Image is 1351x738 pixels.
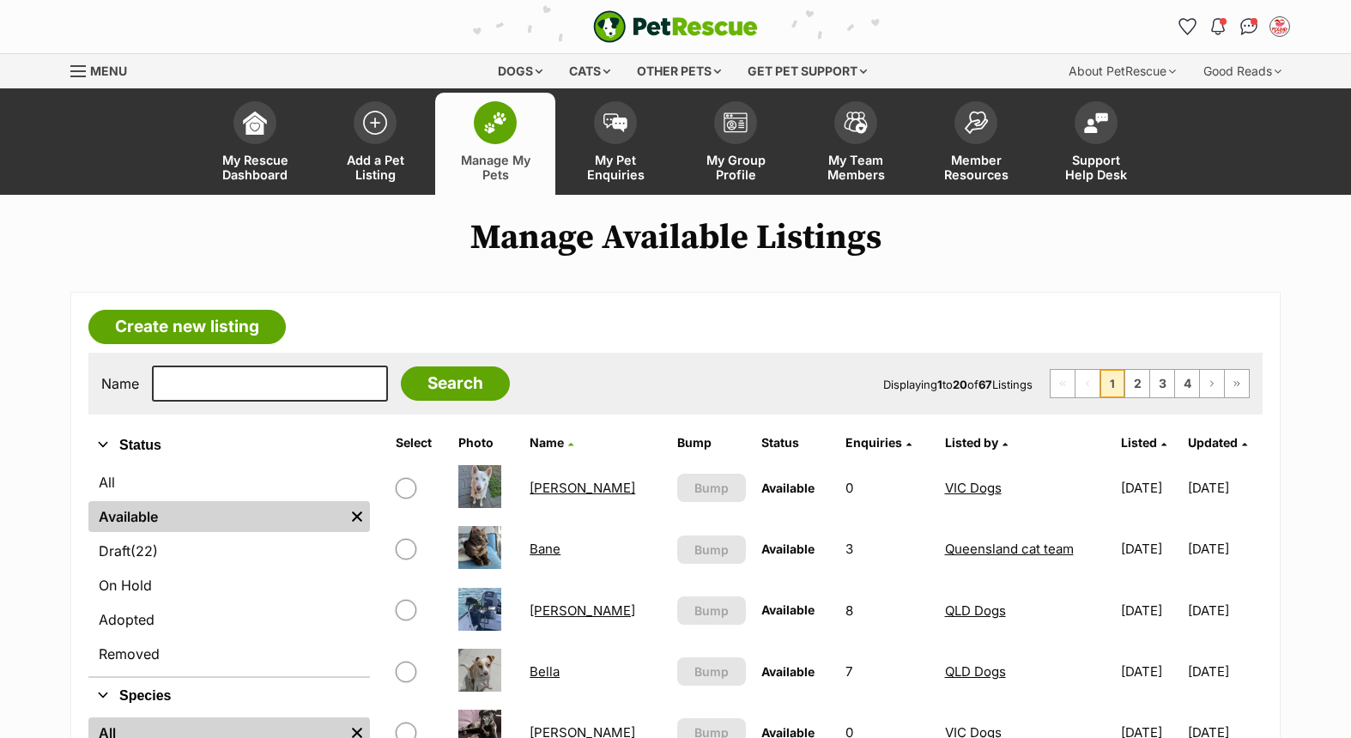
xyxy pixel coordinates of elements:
[625,54,733,88] div: Other pets
[677,596,746,625] button: Bump
[677,657,746,686] button: Bump
[1266,13,1293,40] button: My account
[844,112,868,134] img: team-members-icon-5396bd8760b3fe7c0b43da4ab00e1e3bb1a5d9ba89233759b79545d2d3fc5d0d.svg
[486,54,554,88] div: Dogs
[1175,370,1199,397] a: Page 4
[530,480,635,496] a: [PERSON_NAME]
[1150,370,1174,397] a: Page 3
[1050,369,1250,398] nav: Pagination
[1191,54,1293,88] div: Good Reads
[945,663,1006,680] a: QLD Dogs
[945,435,1008,450] a: Listed by
[593,10,758,43] a: PetRescue
[216,153,294,182] span: My Rescue Dashboard
[70,54,139,85] a: Menu
[761,602,815,617] span: Available
[88,463,370,676] div: Status
[1114,581,1187,640] td: [DATE]
[916,93,1036,195] a: Member Resources
[697,153,774,182] span: My Group Profile
[1188,435,1238,450] span: Updated
[945,602,1006,619] a: QLD Dogs
[945,541,1074,557] a: Queensland cat team
[1173,13,1293,40] ul: Account quick links
[88,604,370,635] a: Adopted
[101,376,139,391] label: Name
[88,467,370,498] a: All
[577,153,654,182] span: My Pet Enquiries
[1075,370,1100,397] span: Previous page
[964,111,988,134] img: member-resources-icon-8e73f808a243e03378d46382f2149f9095a855e16c252ad45f914b54edf8863c.svg
[677,535,746,564] button: Bump
[1051,370,1075,397] span: First page
[1188,642,1261,701] td: [DATE]
[761,541,815,556] span: Available
[1125,370,1149,397] a: Page 2
[90,64,127,78] span: Menu
[88,501,344,532] a: Available
[694,602,729,620] span: Bump
[670,429,753,457] th: Bump
[937,378,942,391] strong: 1
[677,474,746,502] button: Bump
[555,93,675,195] a: My Pet Enquiries
[557,54,622,88] div: Cats
[88,570,370,601] a: On Hold
[195,93,315,195] a: My Rescue Dashboard
[945,480,1002,496] a: VIC Dogs
[724,112,748,133] img: group-profile-icon-3fa3cf56718a62981997c0bc7e787c4b2cf8bcc04b72c1350f741eb67cf2f40e.svg
[88,310,286,344] a: Create new listing
[1173,13,1201,40] a: Favourites
[530,602,635,619] a: [PERSON_NAME]
[401,366,510,401] input: Search
[1204,13,1232,40] button: Notifications
[530,663,560,680] a: Bella
[1121,435,1157,450] span: Listed
[839,642,936,701] td: 7
[694,541,729,559] span: Bump
[1084,112,1108,133] img: help-desk-icon-fdf02630f3aa405de69fd3d07c3f3aa587a6932b1a1747fa1d2bba05be0121f9.svg
[1211,18,1225,35] img: notifications-46538b983faf8c2785f20acdc204bb7945ddae34d4c08c2a6579f10ce5e182be.svg
[839,519,936,578] td: 3
[817,153,894,182] span: My Team Members
[1057,54,1188,88] div: About PetRescue
[130,541,158,561] span: (22)
[530,435,564,450] span: Name
[88,434,370,457] button: Status
[1121,435,1166,450] a: Listed
[1271,18,1288,35] img: VIC Dogs profile pic
[761,481,815,495] span: Available
[1114,642,1187,701] td: [DATE]
[483,112,507,134] img: manage-my-pets-icon-02211641906a0b7f246fdf0571729dbe1e7629f14944591b6c1af311fb30b64b.svg
[761,664,815,679] span: Available
[1188,458,1261,517] td: [DATE]
[530,435,573,450] a: Name
[1235,13,1263,40] a: Conversations
[593,10,758,43] img: logo-e224e6f780fb5917bec1dbf3a21bbac754714ae5b6737aabdf751b685950b380.svg
[796,93,916,195] a: My Team Members
[845,435,912,450] a: Enquiries
[1200,370,1224,397] a: Next page
[1188,519,1261,578] td: [DATE]
[1100,370,1124,397] span: Page 1
[937,153,1015,182] span: Member Resources
[451,429,521,457] th: Photo
[1188,435,1247,450] a: Updated
[389,429,450,457] th: Select
[530,541,560,557] a: Bane
[1240,18,1258,35] img: chat-41dd97257d64d25036548639549fe6c8038ab92f7586957e7f3b1b290dea8141.svg
[978,378,992,391] strong: 67
[1188,581,1261,640] td: [DATE]
[457,153,534,182] span: Manage My Pets
[736,54,879,88] div: Get pet support
[839,581,936,640] td: 8
[88,638,370,669] a: Removed
[839,458,936,517] td: 0
[754,429,837,457] th: Status
[883,378,1033,391] span: Displaying to of Listings
[845,435,902,450] span: translation missing: en.admin.listings.index.attributes.enquiries
[344,501,370,532] a: Remove filter
[88,685,370,707] button: Species
[336,153,414,182] span: Add a Pet Listing
[945,435,998,450] span: Listed by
